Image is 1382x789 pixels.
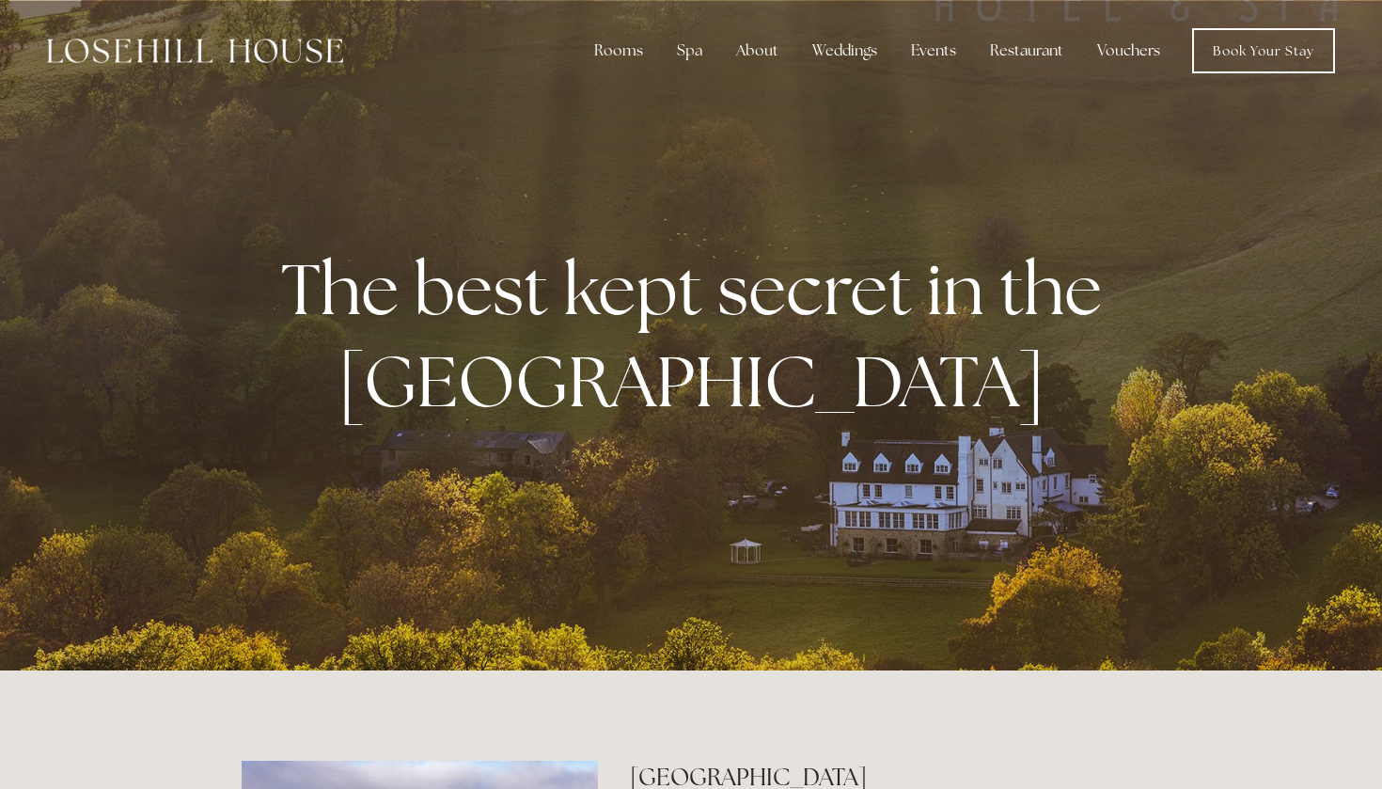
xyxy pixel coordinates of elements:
div: Events [896,32,971,70]
div: Rooms [579,32,658,70]
div: Weddings [797,32,892,70]
a: Book Your Stay [1192,28,1335,73]
strong: The best kept secret in the [GEOGRAPHIC_DATA] [281,243,1117,427]
a: Vouchers [1082,32,1175,70]
div: About [721,32,793,70]
div: Spa [662,32,717,70]
img: Losehill House [47,39,343,63]
div: Restaurant [975,32,1078,70]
